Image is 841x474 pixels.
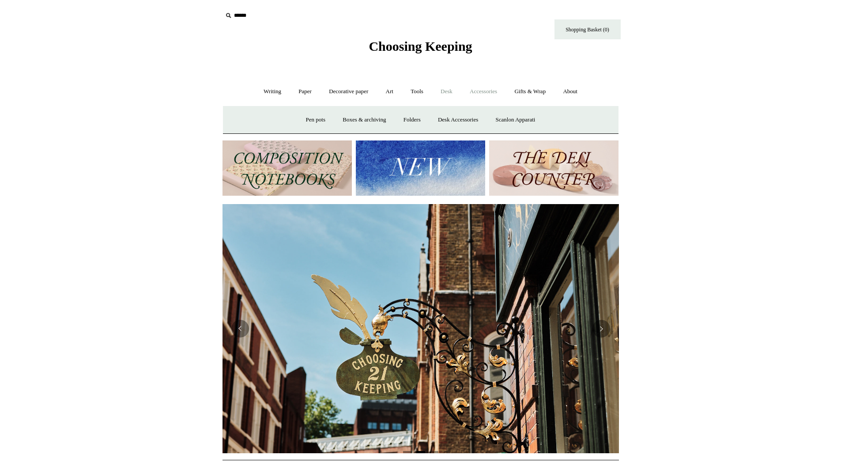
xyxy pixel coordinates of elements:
[462,80,505,103] a: Accessories
[489,140,618,196] img: The Deli Counter
[290,80,320,103] a: Paper
[369,46,472,52] a: Choosing Keeping
[396,108,429,132] a: Folders
[403,451,412,453] button: Page 1
[430,108,486,132] a: Desk Accessories
[506,80,554,103] a: Gifts & Wrap
[223,204,619,453] img: Copyright Choosing Keeping 20190711 LS Homepage 7.jpg__PID:4c49fdcc-9d5f-40e8-9753-f5038b35abb7
[488,108,543,132] a: Scanlon Apparati
[223,140,352,196] img: 202302 Composition ledgers.jpg__PID:69722ee6-fa44-49dd-a067-31375e5d54ec
[256,80,289,103] a: Writing
[554,19,621,39] a: Shopping Basket (0)
[416,451,425,453] button: Page 2
[433,80,460,103] a: Desk
[356,140,485,196] img: New.jpg__PID:f73bdf93-380a-4a35-bcfe-7823039498e1
[555,80,585,103] a: About
[298,108,333,132] a: Pen pots
[378,80,401,103] a: Art
[321,80,376,103] a: Decorative paper
[592,320,610,337] button: Next
[335,108,394,132] a: Boxes & archiving
[430,451,438,453] button: Page 3
[231,320,249,337] button: Previous
[403,80,431,103] a: Tools
[369,39,472,53] span: Choosing Keeping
